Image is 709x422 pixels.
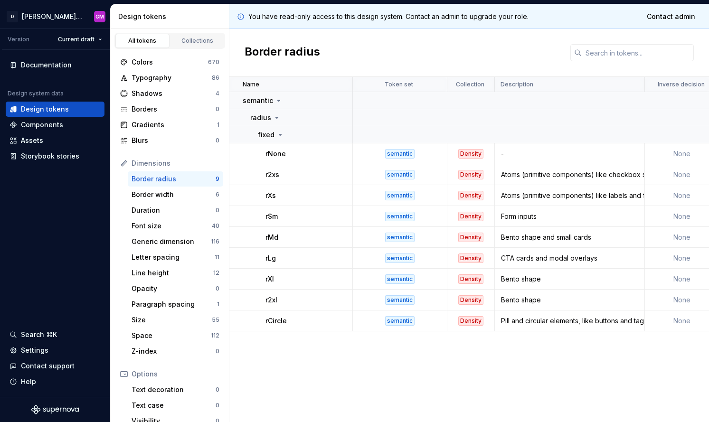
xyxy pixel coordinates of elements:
div: Density [458,316,483,326]
a: Storybook stories [6,149,104,164]
div: 0 [216,137,219,144]
div: 112 [211,332,219,339]
p: Collection [456,81,484,88]
div: Text decoration [132,385,216,394]
div: semantic [385,170,415,179]
div: 1 [217,300,219,308]
div: D [7,11,18,22]
a: Design tokens [6,102,104,117]
a: Generic dimension116 [128,234,223,249]
div: Design tokens [21,104,69,114]
p: rLg [265,253,276,263]
a: Border radius9 [128,171,223,187]
div: 1 [217,121,219,129]
p: radius [250,113,271,122]
div: Letter spacing [132,253,215,262]
div: semantic [385,274,415,284]
div: All tokens [119,37,166,45]
div: Size [132,315,212,325]
div: Density [458,170,483,179]
div: Collections [174,37,221,45]
div: Documentation [21,60,72,70]
a: Space112 [128,328,223,343]
div: semantic [385,191,415,200]
div: semantic [385,233,415,242]
p: r2xs [265,170,279,179]
div: Border width [132,190,216,199]
button: Search ⌘K [6,327,104,342]
p: Description [501,81,533,88]
div: Opacity [132,284,216,293]
p: rXs [265,191,276,200]
svg: Supernova Logo [31,405,79,414]
a: Line height12 [128,265,223,281]
div: semantic [385,295,415,305]
div: Borders [132,104,216,114]
div: 0 [216,285,219,292]
div: Design tokens [118,12,225,21]
div: 116 [211,238,219,245]
div: [PERSON_NAME]-design-system [22,12,83,21]
p: r2xl [265,295,277,305]
p: Token set [385,81,413,88]
div: Font size [132,221,212,231]
div: Design system data [8,90,64,97]
div: 0 [216,206,219,214]
div: 55 [212,316,219,324]
div: semantic [385,149,415,159]
div: Atoms (primitive components) like labels and focus states [495,191,644,200]
p: Inverse decision [658,81,705,88]
div: 12 [213,269,219,277]
p: fixed [258,130,274,140]
div: Density [458,253,483,263]
div: Components [21,120,63,130]
div: Density [458,274,483,284]
div: Settings [21,346,48,355]
a: Opacity0 [128,281,223,296]
div: 6 [216,191,219,198]
div: Assets [21,136,43,145]
div: Paragraph spacing [132,300,217,309]
span: Contact admin [647,12,695,21]
div: Z-index [132,347,216,356]
p: rNone [265,149,286,159]
div: 40 [212,222,219,230]
div: - [495,149,644,159]
div: 0 [216,386,219,394]
div: Version [8,36,29,43]
a: Z-index0 [128,344,223,359]
p: You have read-only access to this design system. Contact an admin to upgrade your role. [248,12,529,21]
a: Border width6 [128,187,223,202]
div: Bento shape [495,295,644,305]
div: Line height [132,268,213,278]
p: rSm [265,212,278,221]
div: Blurs [132,136,216,145]
a: Assets [6,133,104,148]
a: Settings [6,343,104,358]
div: Typography [132,73,212,83]
div: 0 [216,105,219,113]
div: Bento shape and small cards [495,233,644,242]
div: 670 [208,58,219,66]
div: Text case [132,401,216,410]
div: semantic [385,212,415,221]
a: Letter spacing11 [128,250,223,265]
a: Paragraph spacing1 [128,297,223,312]
div: Form inputs [495,212,644,221]
div: semantic [385,316,415,326]
div: 4 [216,90,219,97]
a: Colors670 [116,55,223,70]
div: Help [21,377,36,386]
div: semantic [385,253,415,263]
div: Density [458,149,483,159]
div: 0 [216,402,219,409]
a: Duration0 [128,203,223,218]
div: Border radius [132,174,216,184]
div: Storybook stories [21,151,79,161]
a: Blurs0 [116,133,223,148]
p: semantic [243,96,273,105]
div: Generic dimension [132,237,211,246]
div: Density [458,233,483,242]
div: Shadows [132,89,216,98]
